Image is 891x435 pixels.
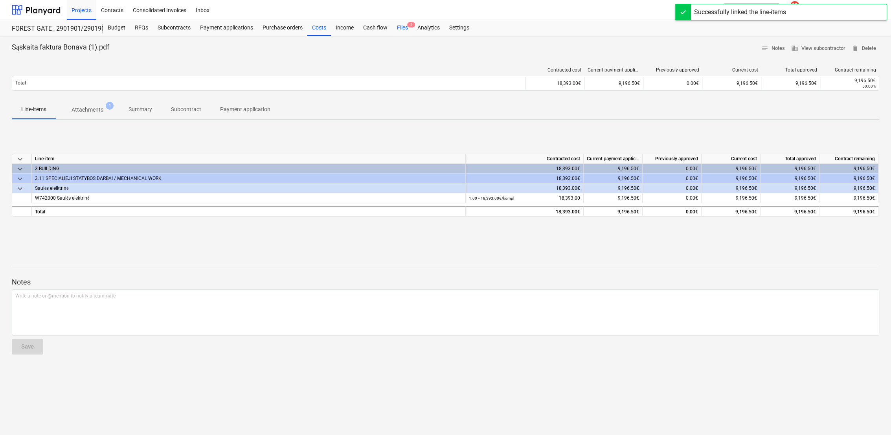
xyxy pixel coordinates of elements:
[466,164,584,174] div: 18,393.00€
[643,184,702,193] div: 0.00€
[12,25,94,33] div: FOREST GATE_ 2901901/2901902/2901903
[702,154,761,164] div: Current cost
[445,20,474,36] a: Settings
[643,164,702,174] div: 0.00€
[643,174,702,184] div: 0.00€
[819,174,878,184] div: 9,196.50€
[15,184,25,193] span: keyboard_arrow_down
[791,45,798,52] span: business
[761,45,768,52] span: notes
[643,77,702,90] div: 0.00€
[407,22,415,28] span: 2
[764,67,817,73] div: Total approved
[852,45,859,52] span: delete
[130,20,153,36] a: RFQs
[823,78,876,83] div: 9,196.50€
[702,206,761,216] div: 9,196.50€
[761,77,820,90] div: 9,196.50€
[702,77,761,90] div: 9,196.50€
[584,206,643,216] div: 9,196.50€
[819,184,878,193] div: 9,196.50€
[643,206,702,216] div: 0.00€
[32,154,466,164] div: Line-item
[761,164,819,174] div: 9,196.50€
[694,7,786,17] div: Successfully linked the line-items
[584,154,643,164] div: Current payment application
[823,193,875,203] div: 9,196.50€
[171,105,201,114] p: Subcontract
[35,176,162,181] span: 3.11 SPECIALIEJI STATYBOS DARBAI / MECHANICAL WORK
[529,67,581,73] div: Contracted cost
[643,154,702,164] div: Previously approved
[129,105,152,114] p: Summary
[15,154,25,164] span: keyboard_arrow_down
[469,193,580,203] div: 18,393.00
[862,84,876,88] small: 50.00%
[15,164,25,174] span: keyboard_arrow_down
[584,77,643,90] div: 9,196.50€
[761,154,819,164] div: Total approved
[466,206,584,216] div: 18,393.00€
[220,105,270,114] p: Payment application
[584,174,643,184] div: 9,196.50€
[584,193,643,203] div: 9,196.50€
[15,80,26,86] p: Total
[307,20,331,36] a: Costs
[702,164,761,174] div: 9,196.50€
[525,77,584,90] div: 18,393.00€
[413,20,445,36] a: Analytics
[852,397,891,435] iframe: Chat Widget
[702,184,761,193] div: 9,196.50€
[761,184,819,193] div: 9,196.50€
[106,102,114,110] span: 1
[466,154,584,164] div: Contracted cost
[15,174,25,184] span: keyboard_arrow_down
[647,67,699,73] div: Previously approved
[466,184,584,193] div: 18,393.00€
[643,193,702,203] div: 0.00€
[761,44,785,53] span: Notes
[32,206,466,216] div: Total
[358,20,392,36] a: Cash flow
[12,277,879,287] p: Notes
[761,174,819,184] div: 9,196.50€
[823,67,876,73] div: Contract remaining
[584,164,643,174] div: 9,196.50€
[702,174,761,184] div: 9,196.50€
[195,20,258,36] a: Payment applications
[103,20,130,36] a: Budget
[705,67,758,73] div: Current cost
[12,42,109,52] p: Sąskaita faktūra Bonava (1).pdf
[758,42,788,55] button: Notes
[761,206,819,216] div: 9,196.50€
[153,20,195,36] a: Subcontracts
[788,42,849,55] button: View subcontractor
[795,195,816,201] span: 9,196.50€
[258,20,307,36] a: Purchase orders
[819,154,878,164] div: Contract remaining
[819,164,878,174] div: 9,196.50€
[849,42,879,55] button: Delete
[392,20,413,36] div: Files
[702,193,761,203] div: 9,196.50€
[331,20,358,36] div: Income
[791,44,845,53] span: View subcontractor
[584,184,643,193] div: 9,196.50€
[469,196,514,200] small: 1.00 × 18,393.00€ / kompl
[72,106,103,114] p: Attachments
[35,185,69,191] span: Saulės elelktrinė
[35,195,90,201] span: W742000 Saulės elektrinė
[392,20,413,36] a: Files2
[823,207,875,217] div: 9,196.50€
[21,105,46,114] p: Line-items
